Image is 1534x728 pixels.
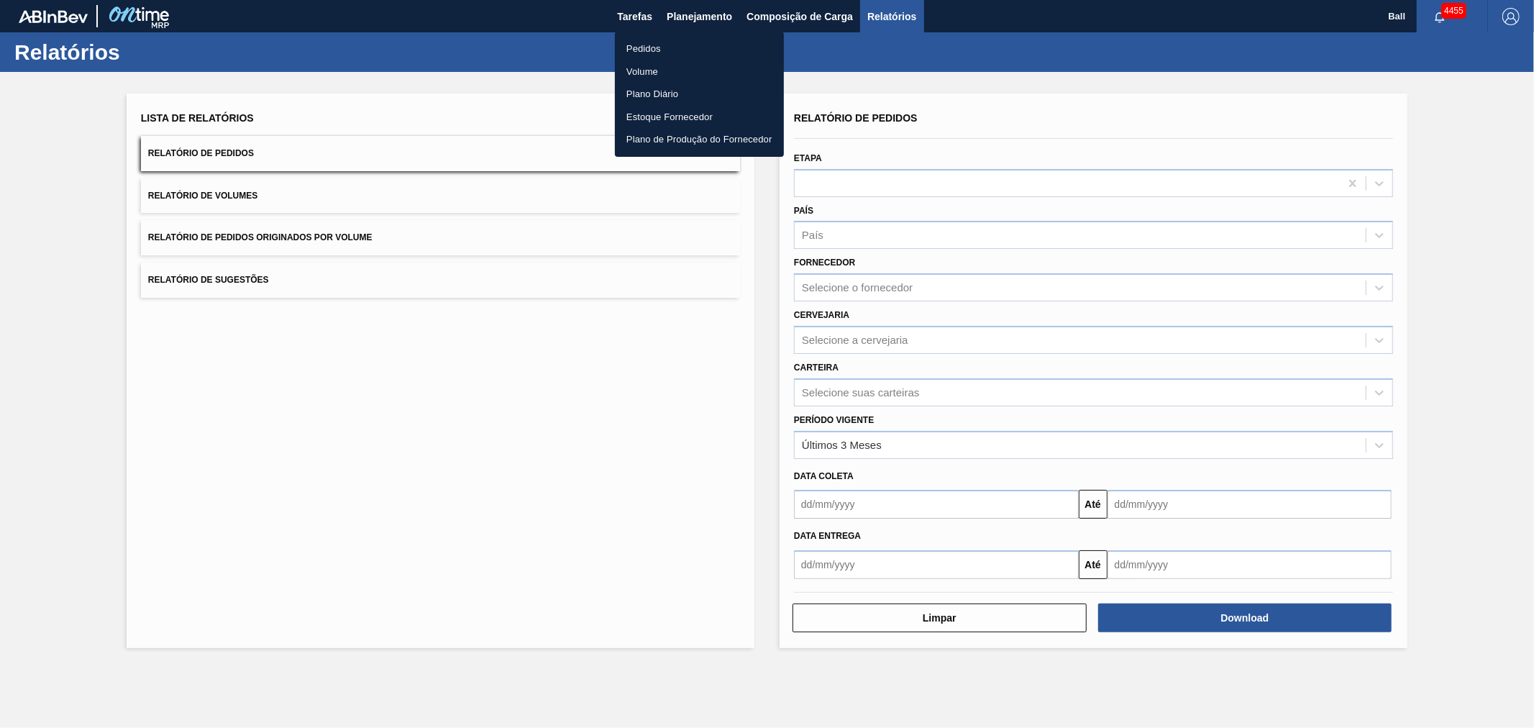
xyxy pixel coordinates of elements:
[615,128,784,151] a: Plano de Produção do Fornecedor
[615,83,784,106] a: Plano Diário
[615,106,784,129] a: Estoque Fornecedor
[615,60,784,83] a: Volume
[615,37,784,60] a: Pedidos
